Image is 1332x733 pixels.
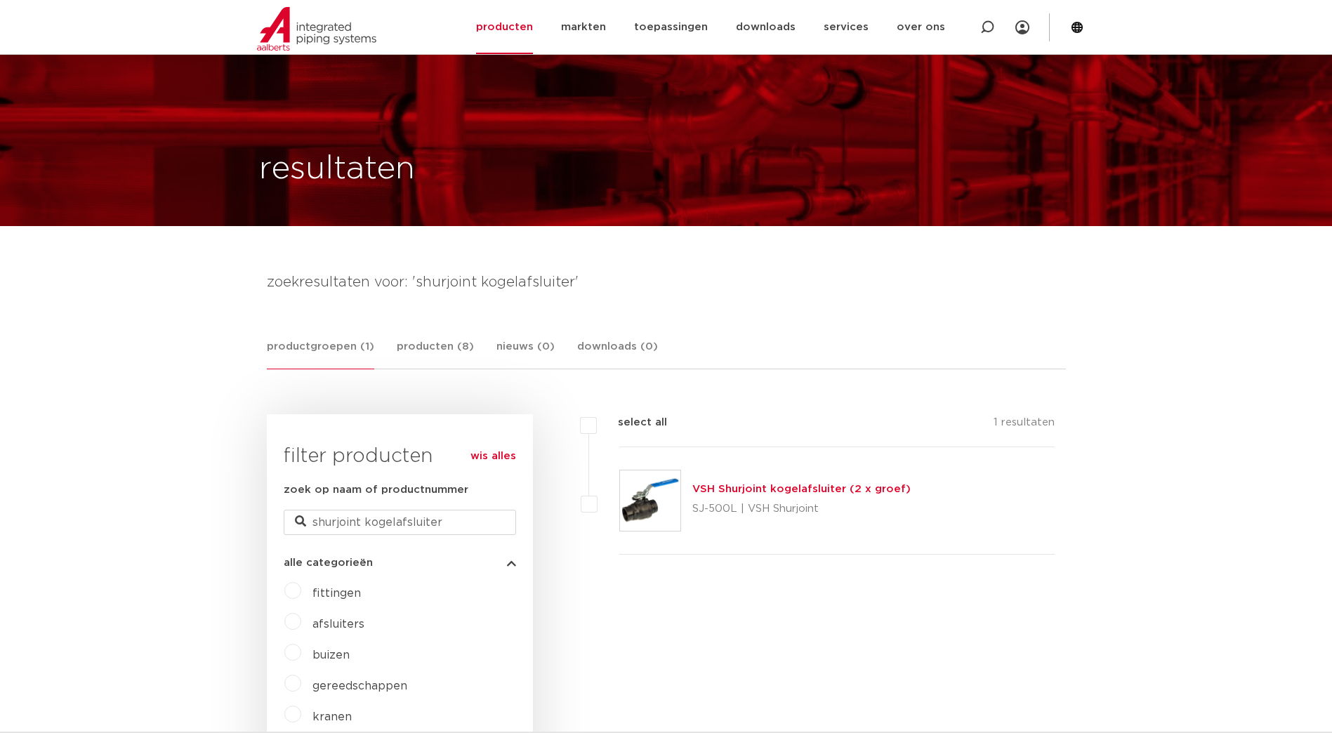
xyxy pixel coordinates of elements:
h3: filter producten [284,442,516,470]
h1: resultaten [259,147,415,192]
a: buizen [312,649,350,661]
a: nieuws (0) [496,338,555,369]
input: zoeken [284,510,516,535]
a: downloads (0) [577,338,658,369]
a: VSH Shurjoint kogelafsluiter (2 x groef) [692,484,911,494]
p: 1 resultaten [994,414,1055,436]
a: wis alles [470,448,516,465]
span: alle categorieën [284,557,373,568]
img: Thumbnail for VSH Shurjoint kogelafsluiter (2 x groef) [620,470,680,531]
a: gereedschappen [312,680,407,692]
a: afsluiters [312,619,364,630]
h4: zoekresultaten voor: 'shurjoint kogelafsluiter' [267,271,1066,293]
label: select all [597,414,667,431]
a: productgroepen (1) [267,338,374,369]
button: alle categorieën [284,557,516,568]
a: producten (8) [397,338,474,369]
label: zoek op naam of productnummer [284,482,468,498]
p: SJ-500L | VSH Shurjoint [692,498,911,520]
a: fittingen [312,588,361,599]
a: kranen [312,711,352,722]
